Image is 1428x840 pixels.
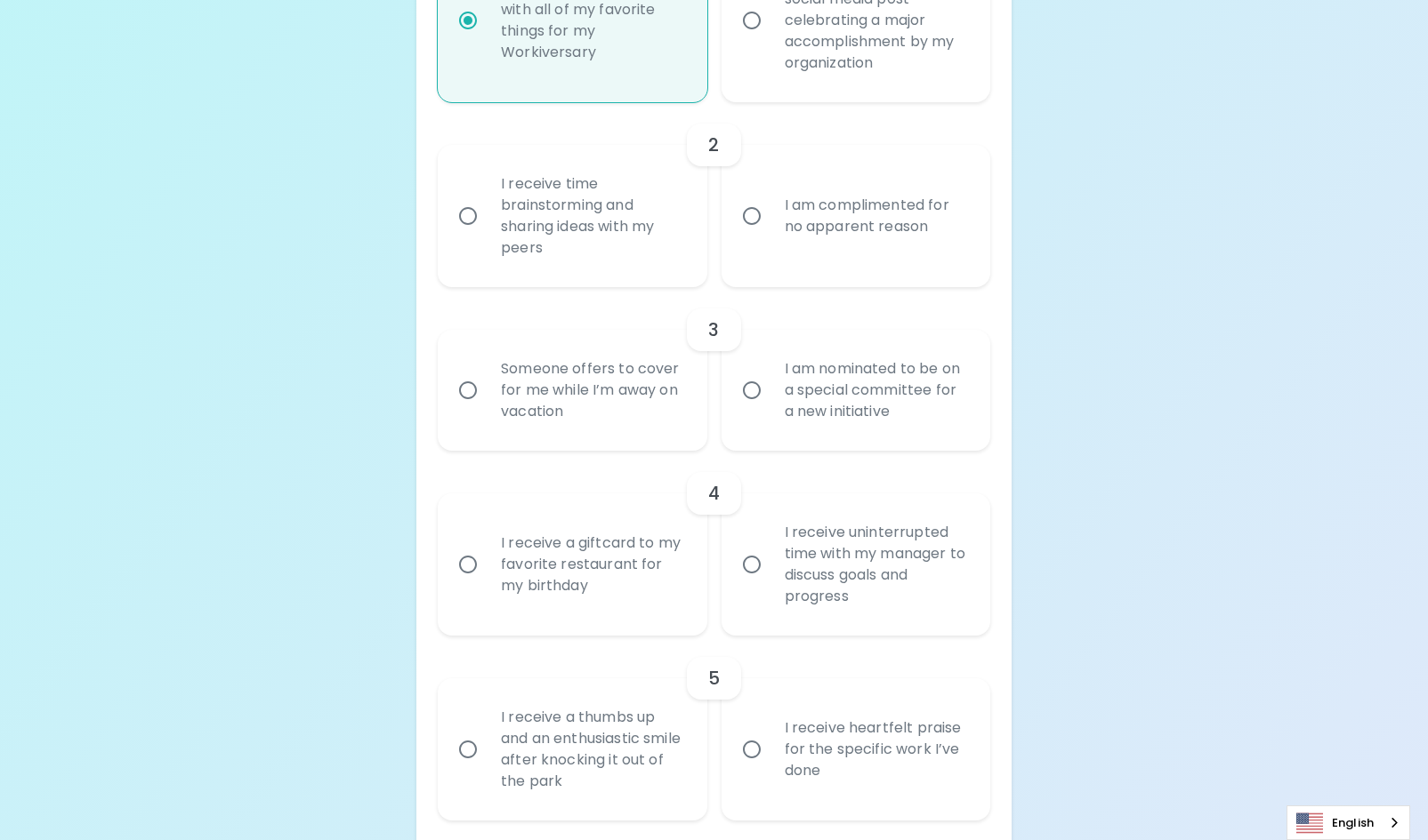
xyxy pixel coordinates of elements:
[1287,806,1409,839] a: English
[1287,805,1410,840] div: Language
[770,500,980,628] div: I receive uninterrupted time with my manager to discuss goals and progress
[708,664,720,692] h6: 5
[770,337,980,444] div: I am nominated to be on a special committee for a new initiative
[487,685,697,813] div: I receive a thumbs up and an enthusiastic smile after knocking it out of the park
[1287,805,1410,840] aside: Language selected: English
[708,316,719,344] h6: 3
[487,337,697,444] div: Someone offers to cover for me while I’m away on vacation
[487,511,697,618] div: I receive a giftcard to my favorite restaurant for my birthday
[438,451,990,636] div: choice-group-check
[770,173,980,259] div: I am complimented for no apparent reason
[770,696,980,803] div: I receive heartfelt praise for the specific work I’ve done
[708,479,720,508] h6: 4
[438,287,990,451] div: choice-group-check
[438,102,990,287] div: choice-group-check
[438,636,990,820] div: choice-group-check
[708,131,719,159] h6: 2
[487,152,697,280] div: I receive time brainstorming and sharing ideas with my peers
